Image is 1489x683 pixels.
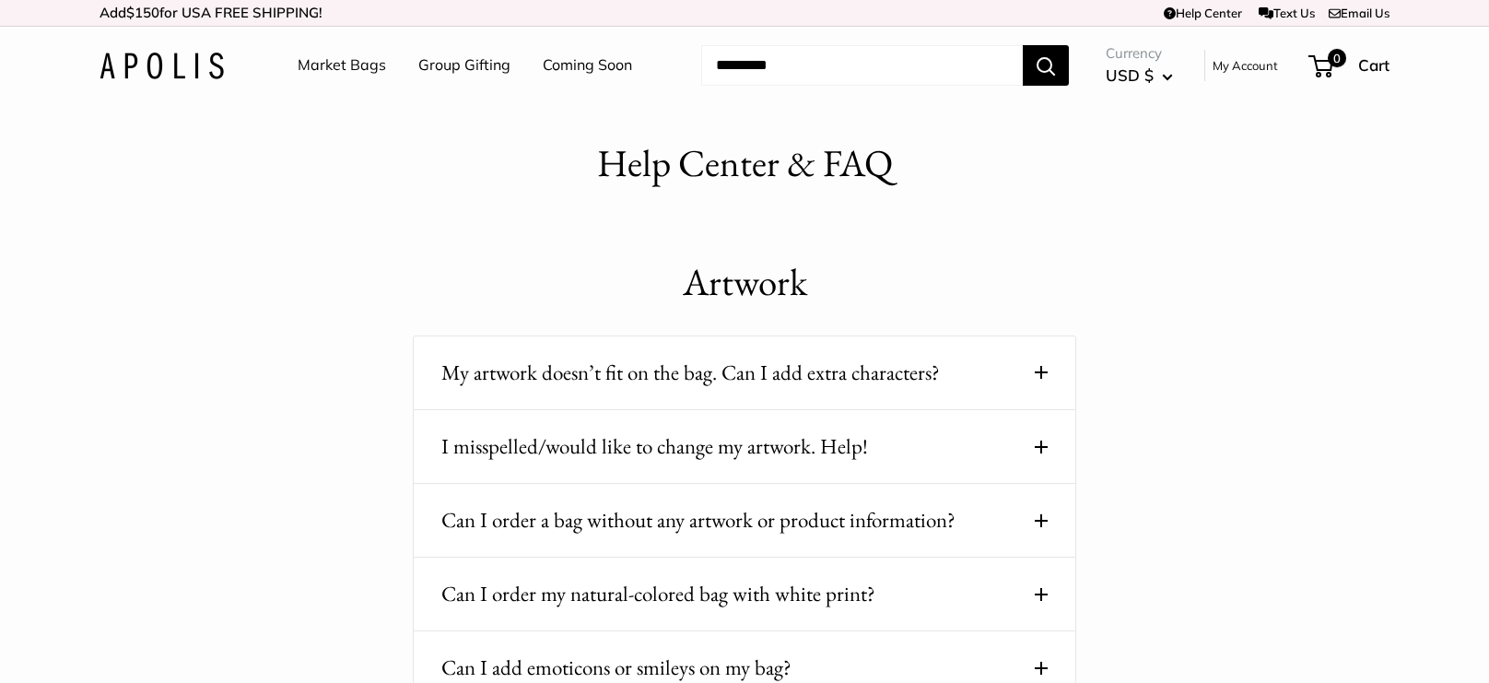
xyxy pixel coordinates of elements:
a: Group Gifting [418,52,510,79]
a: Coming Soon [543,52,632,79]
input: Search... [701,45,1023,86]
h1: Artwork [413,255,1076,310]
a: Market Bags [298,52,386,79]
h1: Help Center & FAQ [597,136,893,191]
button: Can I order a bag without any artwork or product information? [441,502,1048,538]
button: USD $ [1106,61,1173,90]
span: USD $ [1106,65,1154,85]
button: Search [1023,45,1069,86]
span: Currency [1106,41,1173,66]
button: Can I order my natural-colored bag with white print? [441,576,1048,612]
a: Help Center [1164,6,1242,20]
a: Text Us [1259,6,1315,20]
a: 0 Cart [1310,51,1389,80]
button: My artwork doesn’t fit on the bag. Can I add extra characters? [441,355,1048,391]
a: My Account [1213,54,1278,77]
span: $150 [126,4,159,21]
span: Cart [1358,55,1389,75]
span: 0 [1328,49,1346,67]
a: Email Us [1329,6,1389,20]
button: I misspelled/would like to change my artwork. Help! [441,429,1048,465]
img: Apolis [100,53,224,79]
